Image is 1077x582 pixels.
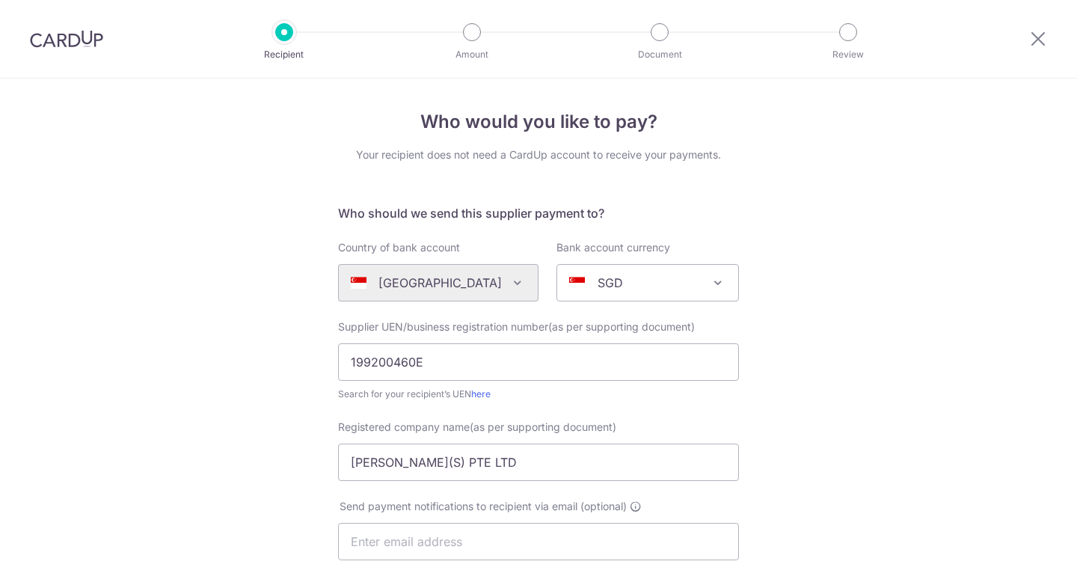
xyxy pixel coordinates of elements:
[598,274,623,292] p: SGD
[338,387,739,402] div: Search for your recipient’s UEN
[556,264,739,301] span: SGD
[604,47,715,62] p: Document
[338,320,695,333] span: Supplier UEN/business registration number(as per supporting document)
[338,108,739,135] h4: Who would you like to pay?
[229,47,340,62] p: Recipient
[557,265,738,301] span: SGD
[340,499,627,514] span: Send payment notifications to recipient via email (optional)
[338,147,739,162] div: Your recipient does not need a CardUp account to receive your payments.
[338,204,739,222] h5: Who should we send this supplier payment to?
[30,30,103,48] img: CardUp
[338,240,460,255] label: Country of bank account
[556,240,670,255] label: Bank account currency
[793,47,903,62] p: Review
[338,523,739,560] input: Enter email address
[471,388,491,399] a: here
[338,420,616,433] span: Registered company name(as per supporting document)
[417,47,527,62] p: Amount
[984,537,1062,575] iframe: 打开一个小组件，您可以在其中找到更多信息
